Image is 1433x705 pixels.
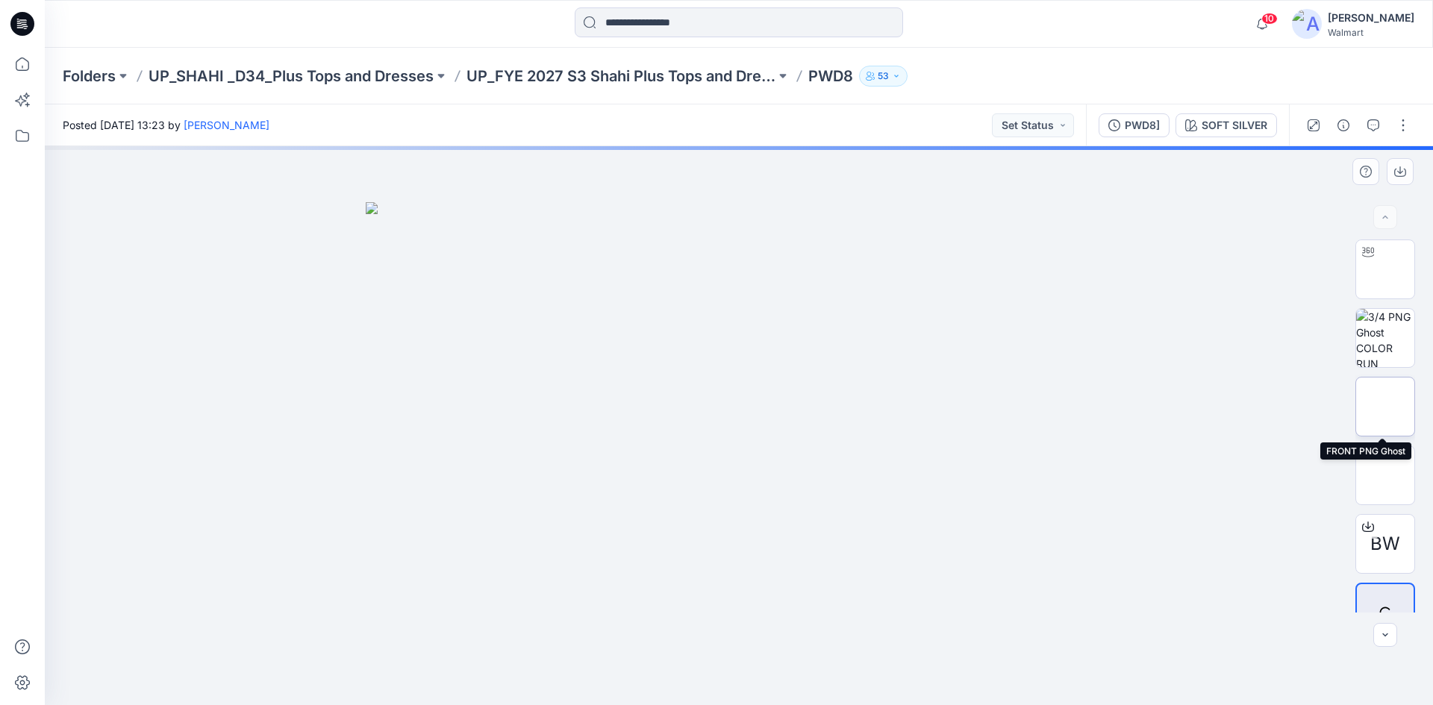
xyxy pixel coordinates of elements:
span: BW [1370,530,1400,557]
a: UP_SHAHI _D34_Plus Tops and Dresses [149,66,434,87]
span: 10 [1261,13,1278,25]
div: Walmart [1328,27,1414,38]
div: SOFT SILVER [1202,117,1267,134]
p: 53 [878,68,889,84]
img: avatar [1292,9,1322,39]
span: Posted [DATE] 13:23 by [63,117,269,133]
div: [PERSON_NAME] [1328,9,1414,27]
a: [PERSON_NAME] [184,119,269,131]
button: SOFT SILVER [1176,113,1277,137]
button: Details [1331,113,1355,137]
a: Folders [63,66,116,87]
p: PWD8 [808,66,853,87]
a: UP_FYE 2027 S3 Shahi Plus Tops and Dress [466,66,775,87]
button: 53 [859,66,908,87]
button: PWD8] [1099,113,1170,137]
img: 3/4 PNG Ghost COLOR RUN [1356,309,1414,367]
div: PWD8] [1125,117,1160,134]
